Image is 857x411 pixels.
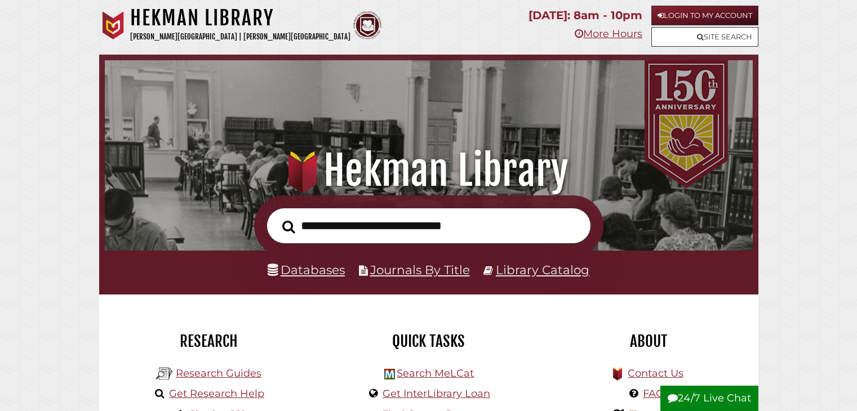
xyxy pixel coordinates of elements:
p: [DATE]: 8am - 10pm [529,6,642,25]
h1: Hekman Library [117,146,739,195]
h2: Quick Tasks [327,332,530,351]
h2: Research [108,332,310,351]
h2: About [547,332,750,351]
a: More Hours [575,28,642,40]
a: Contact Us [628,367,683,379]
a: Search MeLCat [397,367,474,379]
i: Search [282,220,295,233]
img: Hekman Library Logo [384,369,395,379]
a: FAQs [643,387,669,400]
a: Library Catalog [496,262,589,277]
img: Hekman Library Logo [156,365,173,382]
p: [PERSON_NAME][GEOGRAPHIC_DATA] | [PERSON_NAME][GEOGRAPHIC_DATA] [130,30,350,43]
img: Calvin University [99,11,127,39]
button: Search [277,217,301,236]
a: Get Research Help [169,387,264,400]
a: Site Search [651,27,758,47]
a: Login to My Account [651,6,758,25]
a: Research Guides [176,367,261,379]
a: Journals By Title [370,262,470,277]
a: Get InterLibrary Loan [383,387,490,400]
a: Databases [268,262,345,277]
h1: Hekman Library [130,6,350,30]
img: Calvin Theological Seminary [353,11,381,39]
